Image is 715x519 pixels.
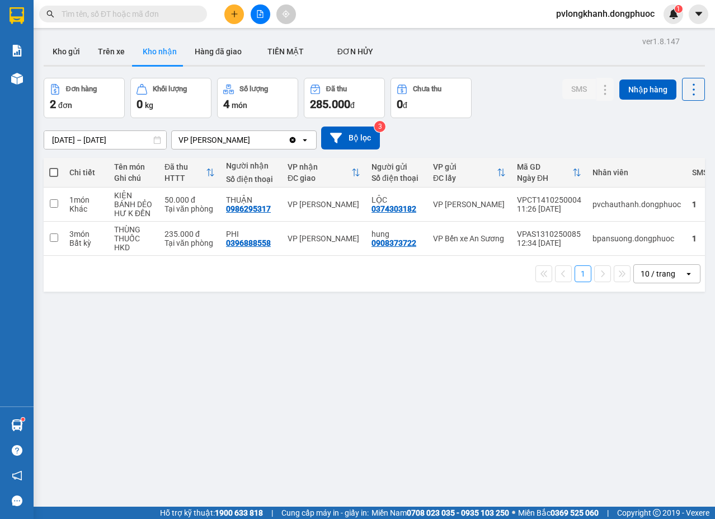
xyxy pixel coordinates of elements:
span: search [46,10,54,18]
div: KIỆN BÁNH DẺO [114,191,153,209]
div: hung [371,230,422,239]
span: TIỀN MẶT [267,47,304,56]
button: Trên xe [89,38,134,65]
button: Bộ lọc [321,127,380,149]
button: 1 [575,265,591,282]
span: notification [12,470,22,481]
span: 1 [676,5,680,13]
div: Đơn hàng [66,85,97,93]
div: VP [PERSON_NAME] [288,234,360,243]
button: Kho gửi [44,38,89,65]
span: Cung cấp máy in - giấy in: [281,507,369,519]
div: 3 món [69,230,103,239]
span: kg [145,101,153,110]
div: Nhân viên [592,168,681,177]
div: ĐC lấy [433,174,497,183]
div: Số lượng [239,85,268,93]
input: Select a date range. [44,131,166,149]
svg: open [300,135,309,144]
div: Đã thu [164,162,206,171]
div: Số điện thoại [226,175,276,184]
div: VP gửi [433,162,497,171]
div: 10 / trang [641,268,675,279]
span: copyright [653,509,661,517]
strong: 0708 023 035 - 0935 103 250 [407,508,509,517]
div: Ghi chú [114,174,153,183]
img: logo-vxr [10,7,24,24]
input: Selected VP Long Khánh. [251,134,252,146]
div: Khác [69,204,103,213]
div: SMS [692,168,708,177]
div: Tại văn phòng [164,239,215,247]
img: warehouse-icon [11,73,23,85]
img: warehouse-icon [11,419,23,431]
div: bpansuong.dongphuoc [592,234,681,243]
div: 0908373722 [371,239,416,247]
div: Tại văn phòng [164,204,215,213]
div: 235.000 đ [164,230,215,239]
div: HƯ K ĐỀN [114,209,153,218]
div: Người nhận [226,161,276,170]
span: ĐƠN HỦY [337,47,373,56]
th: Toggle SortBy [511,158,587,188]
div: pvchauthanh.dongphuoc [592,200,681,209]
span: | [607,507,609,519]
span: 0 [137,97,143,111]
div: Đã thu [326,85,347,93]
th: Toggle SortBy [159,158,220,188]
div: 1 món [69,195,103,204]
span: plus [231,10,238,18]
button: Khối lượng0kg [130,78,211,118]
span: đơn [58,101,72,110]
span: đ [350,101,355,110]
img: solution-icon [11,45,23,57]
strong: 0369 525 060 [551,508,599,517]
div: 12:34 [DATE] [517,239,581,247]
span: message [12,495,22,506]
div: 11:26 [DATE] [517,204,581,213]
button: caret-down [689,4,708,24]
button: Số lượng4món [217,78,298,118]
span: file-add [256,10,264,18]
div: Bất kỳ [69,239,103,247]
span: caret-down [694,9,704,19]
span: 285.000 [310,97,350,111]
span: món [232,101,247,110]
strong: 1900 633 818 [215,508,263,517]
span: pvlongkhanh.dongphuoc [547,7,664,21]
div: VP [PERSON_NAME] [178,134,250,146]
div: Chưa thu [413,85,441,93]
div: VPAS1310250085 [517,230,581,239]
button: Đơn hàng2đơn [44,78,125,118]
span: ⚪️ [512,511,515,515]
button: Kho nhận [134,38,186,65]
svg: open [684,269,693,278]
button: file-add [251,4,270,24]
div: Ngày ĐH [517,174,572,183]
div: ĐC giao [288,174,351,183]
button: SMS [562,79,596,99]
button: Nhập hàng [619,80,676,100]
sup: 1 [675,5,683,13]
sup: 1 [21,418,25,421]
div: VP nhận [288,162,351,171]
span: Hỗ trợ kỹ thuật: [160,507,263,519]
th: Toggle SortBy [427,158,511,188]
span: Miền Nam [371,507,509,519]
div: ver 1.8.147 [642,35,680,48]
div: 0374303182 [371,204,416,213]
sup: 3 [374,121,385,132]
input: Tìm tên, số ĐT hoặc mã đơn [62,8,194,20]
button: Hàng đã giao [186,38,251,65]
svg: Clear value [288,135,297,144]
div: Tên món [114,162,153,171]
span: 4 [223,97,229,111]
span: aim [282,10,290,18]
button: aim [276,4,296,24]
div: VP [PERSON_NAME] [433,200,506,209]
div: 0396888558 [226,239,271,247]
div: 0986295317 [226,204,271,213]
div: VP [PERSON_NAME] [288,200,360,209]
button: Chưa thu0đ [391,78,472,118]
div: Khối lượng [153,85,187,93]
